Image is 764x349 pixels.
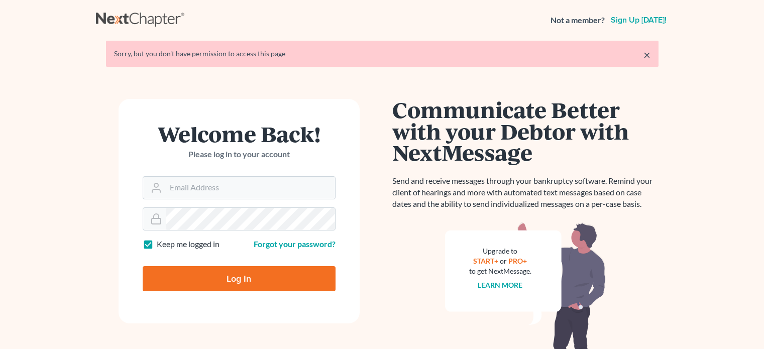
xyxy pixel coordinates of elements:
[469,246,531,256] div: Upgrade to
[166,177,335,199] input: Email Address
[508,257,527,265] a: PRO+
[643,49,650,61] a: ×
[254,239,336,249] a: Forgot your password?
[143,123,336,145] h1: Welcome Back!
[114,49,650,59] div: Sorry, but you don't have permission to access this page
[157,239,220,250] label: Keep me logged in
[143,149,336,160] p: Please log in to your account
[609,16,669,24] a: Sign up [DATE]!
[469,266,531,276] div: to get NextMessage.
[143,266,336,291] input: Log In
[551,15,605,26] strong: Not a member?
[500,257,507,265] span: or
[392,99,659,163] h1: Communicate Better with your Debtor with NextMessage
[473,257,498,265] a: START+
[392,175,659,210] p: Send and receive messages through your bankruptcy software. Remind your client of hearings and mo...
[478,281,522,289] a: Learn more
